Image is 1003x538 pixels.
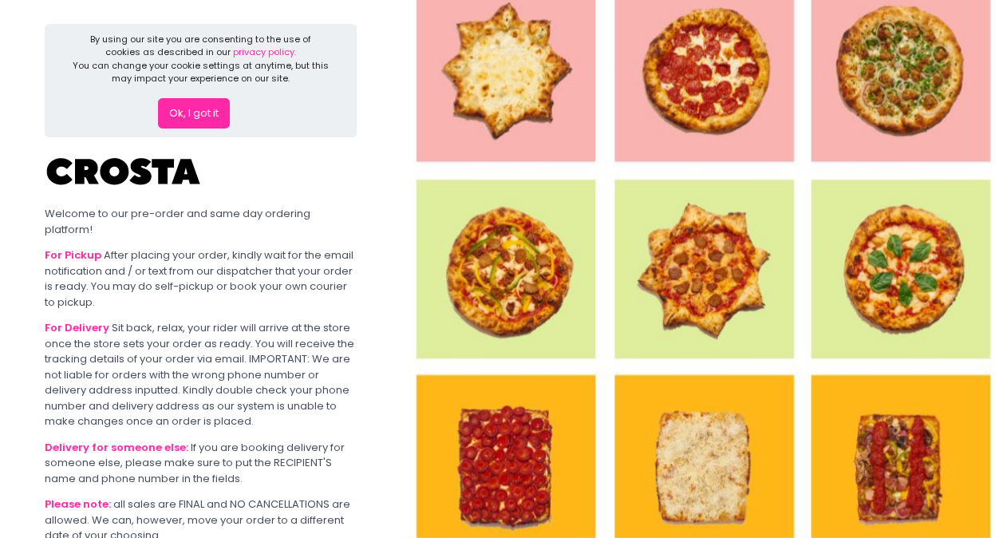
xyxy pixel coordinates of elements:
b: Delivery for someone else: [45,440,188,455]
img: Crosta Pizzeria [45,148,204,196]
div: If you are booking delivery for someone else, please make sure to put the RECIPIENT'S name and ph... [45,440,357,487]
div: After placing your order, kindly wait for the email notification and / or text from our dispatche... [45,247,357,310]
div: By using our site you are consenting to the use of cookies as described in our You can change you... [72,33,330,85]
div: Welcome to our pre-order and same day ordering platform! [45,206,357,237]
div: Sit back, relax, your rider will arrive at the store once the store sets your order as ready. You... [45,320,357,429]
a: privacy policy. [233,45,296,58]
button: Ok, I got it [158,98,230,129]
b: For Delivery [45,320,109,335]
b: For Pickup [45,247,101,263]
b: Please note: [45,496,111,512]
